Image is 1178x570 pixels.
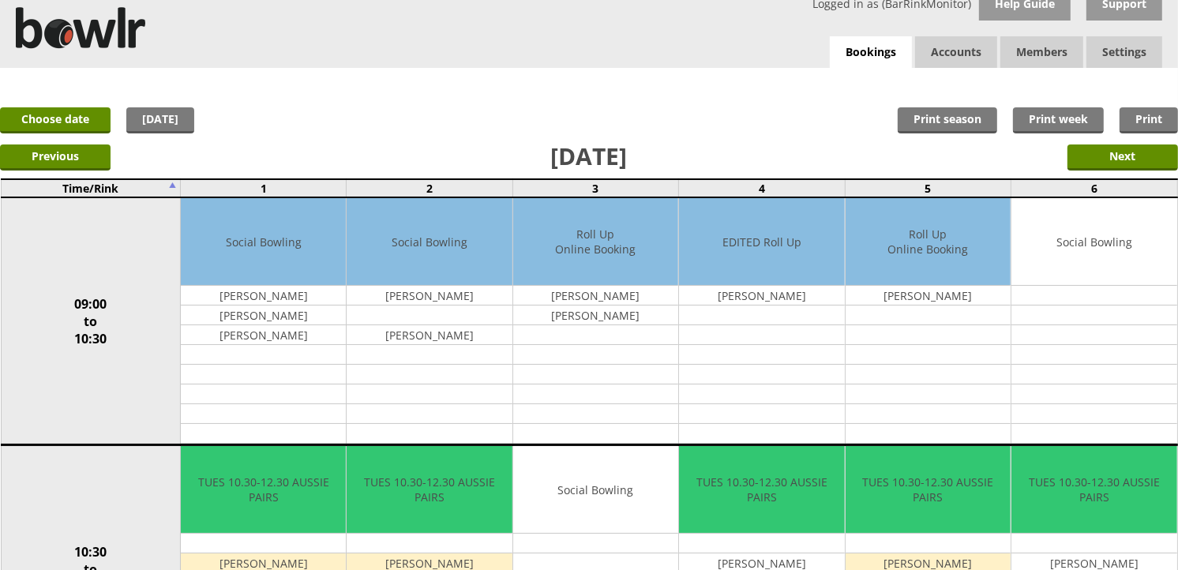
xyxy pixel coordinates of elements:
span: Members [1000,36,1083,68]
span: Accounts [915,36,997,68]
td: [PERSON_NAME] [846,286,1011,306]
td: TUES 10.30-12.30 AUSSIE PAIRS [347,446,512,534]
td: [PERSON_NAME] [347,325,512,345]
td: Social Bowling [181,198,346,286]
td: Roll Up Online Booking [513,198,678,286]
td: 4 [679,179,845,197]
td: Social Bowling [347,198,512,286]
td: [PERSON_NAME] [181,325,346,345]
td: [PERSON_NAME] [181,306,346,325]
td: 5 [845,179,1011,197]
td: TUES 10.30-12.30 AUSSIE PAIRS [181,446,346,534]
td: [PERSON_NAME] [181,286,346,306]
td: EDITED Roll Up [679,198,844,286]
td: [PERSON_NAME] [513,306,678,325]
a: [DATE] [126,107,194,133]
td: 3 [512,179,678,197]
a: Print season [898,107,997,133]
td: 2 [347,179,512,197]
td: 09:00 to 10:30 [1,197,181,445]
a: Print [1120,107,1178,133]
td: TUES 10.30-12.30 AUSSIE PAIRS [846,446,1011,534]
td: Social Bowling [513,446,678,534]
td: [PERSON_NAME] [679,286,844,306]
td: [PERSON_NAME] [513,286,678,306]
input: Next [1067,144,1178,171]
td: TUES 10.30-12.30 AUSSIE PAIRS [1011,446,1176,534]
a: Print week [1013,107,1104,133]
td: TUES 10.30-12.30 AUSSIE PAIRS [679,446,844,534]
td: 6 [1011,179,1177,197]
td: Time/Rink [1,179,181,197]
span: Settings [1086,36,1162,68]
td: 1 [181,179,347,197]
td: Roll Up Online Booking [846,198,1011,286]
td: [PERSON_NAME] [347,286,512,306]
td: Social Bowling [1011,198,1176,286]
a: Bookings [830,36,912,69]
